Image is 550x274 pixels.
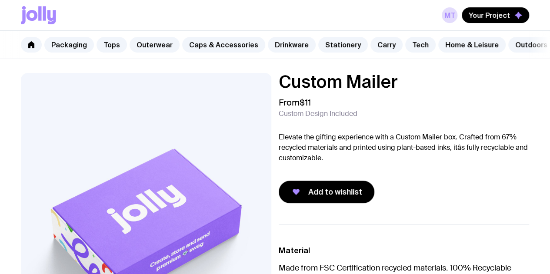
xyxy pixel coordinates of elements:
[279,109,357,118] span: Custom Design Included
[44,37,94,53] a: Packaging
[130,37,180,53] a: Outerwear
[438,37,506,53] a: Home & Leisure
[469,11,510,20] span: Your Project
[268,37,316,53] a: Drinkware
[370,37,403,53] a: Carry
[442,7,457,23] a: MT
[279,73,530,90] h1: Custom Mailer
[308,187,362,197] span: Add to wishlist
[279,263,530,273] p: Made from FSC Certification recycled materials. 100% Recyclable
[182,37,265,53] a: Caps & Accessories
[405,37,436,53] a: Tech
[279,181,374,203] button: Add to wishlist
[97,37,127,53] a: Tops
[462,7,529,23] button: Your Project
[318,37,368,53] a: Stationery
[279,132,530,163] p: Elevate the gifting experience with a Custom Mailer box. Crafted from 67% recycled materials and ...
[279,97,311,108] span: From
[279,245,530,256] h3: Material
[300,97,311,108] span: $11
